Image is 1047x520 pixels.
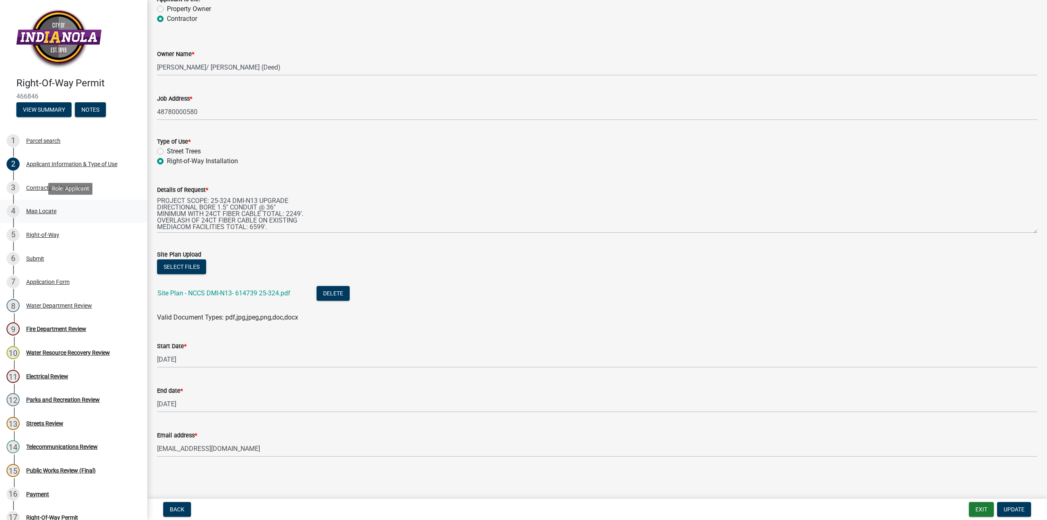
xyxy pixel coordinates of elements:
div: 10 [7,346,20,359]
div: 3 [7,181,20,194]
div: Role: Applicant [48,183,92,195]
div: 9 [7,322,20,335]
h4: Right-Of-Way Permit [16,77,141,89]
div: 14 [7,440,20,453]
span: 466846 [16,92,131,100]
label: Right-of-Way Installation [167,156,238,166]
span: Valid Document Types: pdf,jpg,jpeg,png,doc,docx [157,313,298,321]
label: Start Date [157,344,186,349]
span: Back [170,506,184,513]
div: Submit [26,256,44,261]
div: Payment [26,491,49,497]
button: Notes [75,102,106,117]
button: Delete [317,286,350,301]
label: Type of Use [157,139,191,145]
div: 8 [7,299,20,312]
div: 16 [7,488,20,501]
div: Applicant Information & Type of Use [26,161,117,167]
wm-modal-confirm: Notes [75,107,106,113]
div: 1 [7,134,20,147]
label: Email address [157,433,197,439]
div: Contractor Information [26,185,85,191]
button: Select files [157,259,206,274]
label: Contractor [167,14,197,24]
label: Owner Name [157,52,194,57]
label: Property Owner [167,4,211,14]
div: Parks and Recreation Review [26,397,100,403]
button: View Summary [16,102,72,117]
div: 11 [7,370,20,383]
label: Site Plan Upload [157,252,201,258]
wm-modal-confirm: Summary [16,107,72,113]
div: Streets Review [26,421,63,426]
div: 7 [7,275,20,288]
span: Update [1004,506,1025,513]
div: 5 [7,228,20,241]
label: Job Address [157,96,192,102]
img: City of Indianola, Iowa [16,9,101,69]
div: Telecommunications Review [26,444,98,450]
div: Water Resource Recovery Review [26,350,110,356]
div: Application Form [26,279,70,285]
div: 12 [7,393,20,406]
div: Electrical Review [26,374,68,379]
a: Site Plan - NCCS DMI-N13- 614739 25-324.pdf [157,289,290,297]
wm-modal-confirm: Delete Document [317,290,350,298]
button: Exit [969,502,994,517]
div: Map Locate [26,208,56,214]
div: Public Works Review (Final) [26,468,96,473]
label: Street Trees [167,146,201,156]
div: 13 [7,417,20,430]
div: Water Department Review [26,303,92,308]
label: Details of Request [157,187,208,193]
div: Right-of-Way [26,232,59,238]
div: 15 [7,464,20,477]
div: 2 [7,158,20,171]
div: Parcel search [26,138,61,144]
button: Back [163,502,191,517]
div: Fire Department Review [26,326,86,332]
label: End date [157,388,183,394]
div: 4 [7,205,20,218]
button: Update [997,502,1031,517]
div: 6 [7,252,20,265]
